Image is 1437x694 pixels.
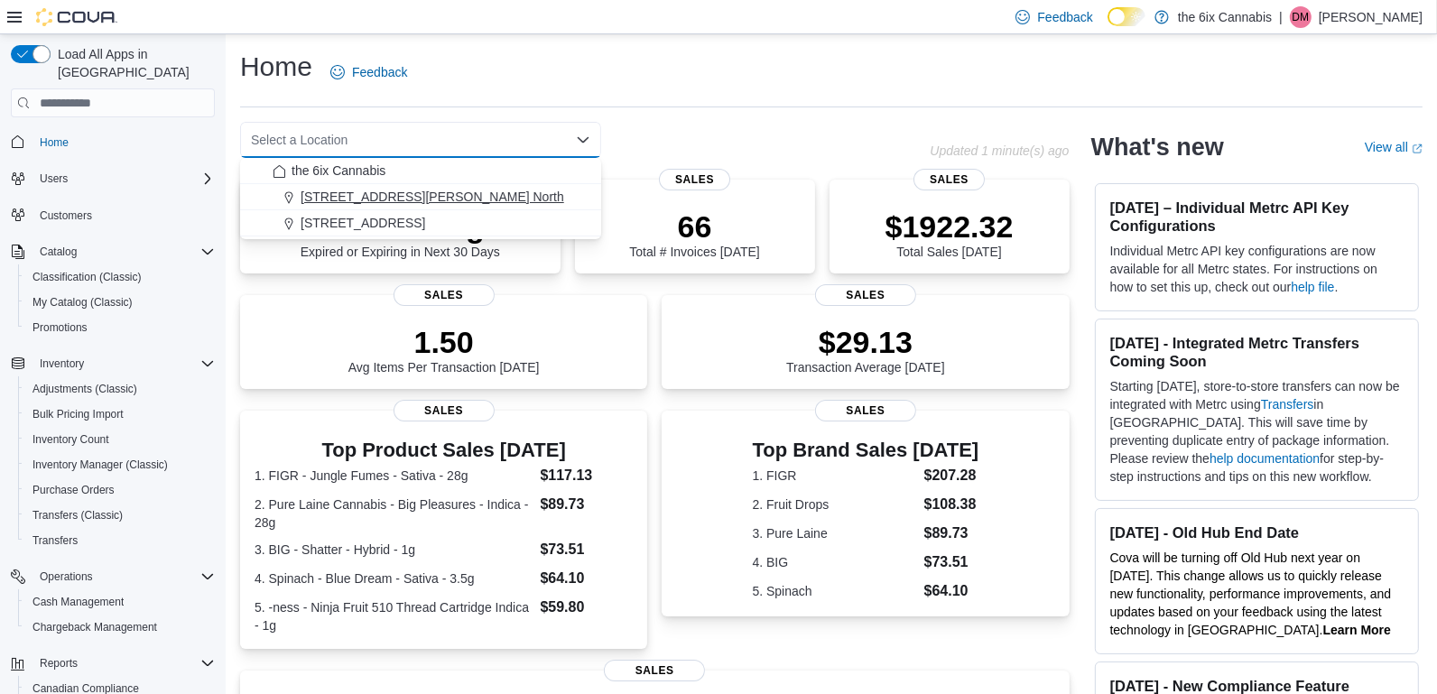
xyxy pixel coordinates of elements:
[604,660,705,681] span: Sales
[1291,280,1334,294] a: help file
[32,205,99,227] a: Customers
[18,290,222,315] button: My Catalog (Classic)
[753,495,917,514] dt: 2. Fruit Drops
[1279,6,1283,28] p: |
[40,208,92,223] span: Customers
[36,8,117,26] img: Cova
[18,615,222,640] button: Chargeback Management
[25,378,215,400] span: Adjustments (Classic)
[25,504,130,526] a: Transfers (Classic)
[540,494,633,515] dd: $89.73
[1293,6,1310,28] span: DM
[32,652,85,674] button: Reports
[240,184,601,210] button: [STREET_ADDRESS][PERSON_NAME] North
[4,564,222,589] button: Operations
[32,483,115,497] span: Purchase Orders
[292,162,385,180] span: the 6ix Cannabis
[32,566,215,588] span: Operations
[32,168,75,190] button: Users
[1323,623,1391,637] a: Learn More
[25,403,131,425] a: Bulk Pricing Import
[1319,6,1423,28] p: [PERSON_NAME]
[32,353,215,375] span: Inventory
[32,132,76,153] a: Home
[32,458,168,472] span: Inventory Manager (Classic)
[4,128,222,154] button: Home
[1110,199,1404,235] h3: [DATE] – Individual Metrc API Key Configurations
[1110,551,1392,637] span: Cova will be turning off Old Hub next year on [DATE]. This change allows us to quickly release ne...
[40,171,68,186] span: Users
[25,591,131,613] a: Cash Management
[348,324,540,375] div: Avg Items Per Transaction [DATE]
[32,382,137,396] span: Adjustments (Classic)
[32,241,215,263] span: Catalog
[32,620,157,634] span: Chargeback Management
[4,239,222,264] button: Catalog
[255,467,533,485] dt: 1. FIGR - Jungle Fumes - Sativa - 28g
[25,403,215,425] span: Bulk Pricing Import
[25,616,215,638] span: Chargeback Management
[4,166,222,191] button: Users
[659,169,731,190] span: Sales
[786,324,945,360] p: $29.13
[629,208,759,245] p: 66
[25,378,144,400] a: Adjustments (Classic)
[394,284,495,306] span: Sales
[924,523,979,544] dd: $89.73
[255,569,533,588] dt: 4. Spinach - Blue Dream - Sativa - 3.5g
[18,315,222,340] button: Promotions
[18,503,222,528] button: Transfers (Classic)
[4,351,222,376] button: Inventory
[32,353,91,375] button: Inventory
[240,158,601,236] div: Choose from the following options
[1108,7,1145,26] input: Dark Mode
[394,400,495,421] span: Sales
[1110,334,1404,370] h3: [DATE] - Integrated Metrc Transfers Coming Soon
[1365,140,1423,154] a: View allExternal link
[348,324,540,360] p: 1.50
[1290,6,1312,28] div: Dhwanit Modi
[301,214,425,232] span: [STREET_ADDRESS]
[753,524,917,542] dt: 3. Pure Laine
[25,530,215,551] span: Transfers
[924,494,979,515] dd: $108.38
[18,452,222,477] button: Inventory Manager (Classic)
[240,158,601,184] button: the 6ix Cannabis
[924,580,979,602] dd: $64.10
[924,465,979,486] dd: $207.28
[18,589,222,615] button: Cash Management
[25,266,149,288] a: Classification (Classic)
[32,270,142,284] span: Classification (Classic)
[885,208,1014,259] div: Total Sales [DATE]
[18,402,222,427] button: Bulk Pricing Import
[25,317,95,338] a: Promotions
[753,553,917,571] dt: 4. BIG
[40,245,77,259] span: Catalog
[629,208,759,259] div: Total # Invoices [DATE]
[40,656,78,671] span: Reports
[32,130,215,153] span: Home
[4,202,222,228] button: Customers
[301,188,564,206] span: [STREET_ADDRESS][PERSON_NAME] North
[540,465,633,486] dd: $117.13
[40,356,84,371] span: Inventory
[240,49,312,85] h1: Home
[753,467,917,485] dt: 1. FIGR
[540,568,633,589] dd: $64.10
[40,135,69,150] span: Home
[1110,377,1404,486] p: Starting [DATE], store-to-store transfers can now be integrated with Metrc using in [GEOGRAPHIC_D...
[753,440,979,461] h3: Top Brand Sales [DATE]
[1261,397,1314,412] a: Transfers
[1412,143,1423,154] svg: External link
[255,495,533,532] dt: 2. Pure Laine Cannabis - Big Pleasures - Indica - 28g
[32,508,123,523] span: Transfers (Classic)
[815,400,916,421] span: Sales
[25,454,215,476] span: Inventory Manager (Classic)
[930,143,1069,158] p: Updated 1 minute(s) ago
[25,616,164,638] a: Chargeback Management
[25,266,215,288] span: Classification (Classic)
[1037,8,1092,26] span: Feedback
[25,454,175,476] a: Inventory Manager (Classic)
[25,504,215,526] span: Transfers (Classic)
